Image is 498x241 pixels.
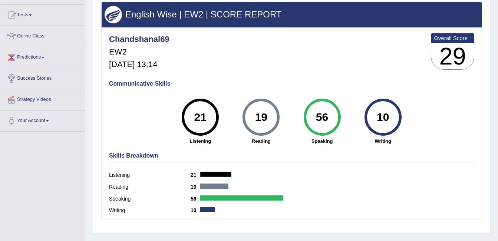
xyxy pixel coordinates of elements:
[109,152,474,159] h4: Skills Breakdown
[109,47,169,56] h5: EW2
[248,102,275,133] div: 19
[0,26,85,44] a: Online Class
[187,102,214,133] div: 21
[109,171,191,179] label: Listening
[105,6,122,23] img: wings.png
[0,68,85,87] a: Success Stories
[0,5,85,23] a: Tests
[0,89,85,108] a: Strategy Videos
[105,10,479,19] h3: English Wise | EW2 | SCORE REPORT
[174,138,227,145] strong: Listening
[369,102,396,133] div: 10
[309,102,336,133] div: 56
[434,35,471,41] b: Overall Score
[109,183,191,191] label: Reading
[191,196,200,202] b: 56
[109,35,169,44] h4: Chandshanal69
[191,172,200,178] b: 21
[0,110,85,129] a: Your Account
[191,184,200,190] b: 19
[191,207,200,213] b: 10
[234,138,288,145] strong: Reading
[109,195,191,203] label: Speaking
[109,60,169,69] h5: [DATE] 13:14
[109,207,191,214] label: Writing
[109,80,474,87] h4: Communicative Skills
[0,47,85,66] a: Predictions
[295,138,349,145] strong: Speaking
[356,138,410,145] strong: Writing
[431,43,474,70] h3: 29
